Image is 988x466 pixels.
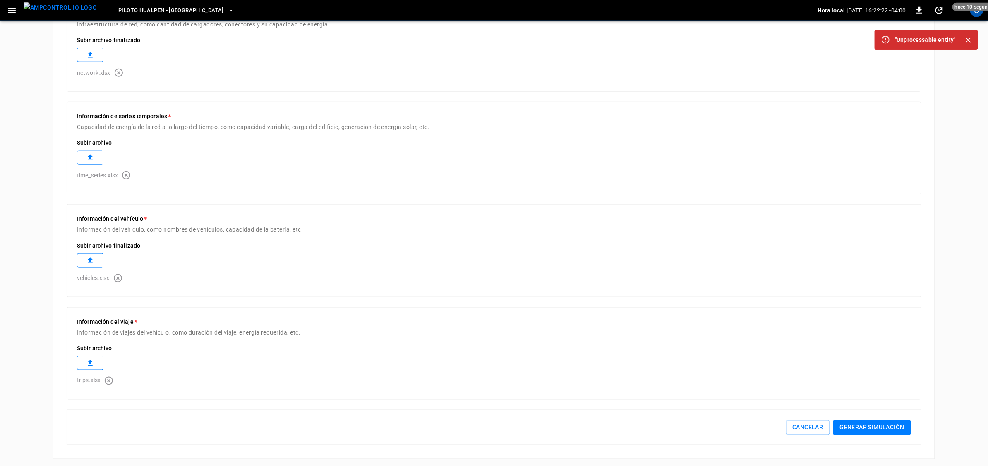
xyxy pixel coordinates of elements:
[77,274,110,282] p: vehicles.xlsx
[77,376,101,385] p: trips.xlsx
[77,69,110,77] p: network.xlsx
[77,139,911,151] label: Subir archivo
[847,6,906,14] p: [DATE] 16:22:22 -04:00
[118,6,224,15] span: Piloto Hualpen - [GEOGRAPHIC_DATA]
[895,32,956,47] div: "Unprocessable entity"
[77,171,118,180] p: time_series.xlsx
[77,215,911,223] label: Información del vehículo
[77,326,911,344] p: Información de viajes del vehículo, como duración del viaje, energía requerida, etc.
[77,318,911,326] label: Información del viaje
[115,2,238,19] button: Piloto Hualpen - [GEOGRAPHIC_DATA]
[818,6,845,14] p: Hora local
[77,18,911,36] p: Infraestructura de red, como cantidad de cargadores, conectores y su capacidad de energía.
[933,4,946,17] button: set refresh interval
[77,36,911,48] label: Subir archivo finalizado
[962,34,975,46] button: Close
[833,420,911,435] button: Generar simulación
[77,223,911,241] p: Información del vehículo, como nombres de vehículos, capacidad de la batería, etc.
[77,344,911,356] label: Subir archivo
[77,112,911,121] label: Información de series temporales
[786,420,830,435] button: Cancelar
[77,121,911,139] p: Capacidad de energía de la red a lo largo del tiempo, como capacidad variable, carga del edificio...
[77,241,911,253] label: Subir archivo finalizado
[24,2,97,13] img: ampcontrol.io logo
